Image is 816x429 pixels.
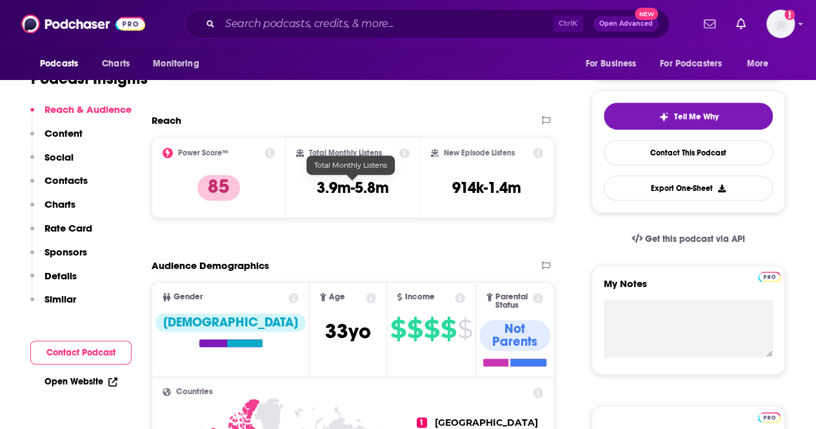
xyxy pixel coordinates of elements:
[593,16,659,32] button: Open AdvancedNew
[604,103,773,130] button: tell me why sparkleTell Me Why
[317,178,389,197] h3: 3.9m-5.8m
[21,12,145,36] img: Podchaser - Follow, Share and Rate Podcasts
[576,52,652,76] button: open menu
[174,293,203,301] span: Gender
[747,55,769,73] span: More
[553,15,583,32] span: Ctrl K
[45,376,117,387] a: Open Website
[220,14,553,34] input: Search podcasts, credits, & more...
[30,174,88,198] button: Contacts
[94,52,137,76] a: Charts
[314,161,387,170] span: Total Monthly Listens
[30,151,74,175] button: Social
[699,13,721,35] a: Show notifications dropdown
[766,10,795,38] img: User Profile
[45,151,74,163] p: Social
[102,55,130,73] span: Charts
[30,270,77,294] button: Details
[31,52,95,76] button: open menu
[766,10,795,38] button: Show profile menu
[585,55,636,73] span: For Business
[479,320,550,351] div: Not Parents
[766,10,795,38] span: Logged in as gabrielle.gantz
[309,148,382,157] h2: Total Monthly Listens
[144,52,215,76] button: open menu
[495,293,530,310] span: Parental Status
[621,223,755,255] a: Get this podcast via API
[441,319,456,339] span: $
[407,319,423,339] span: $
[45,293,76,305] p: Similar
[784,10,795,20] svg: Add a profile image
[197,175,240,201] p: 85
[758,272,781,282] img: Podchaser Pro
[30,293,76,317] button: Similar
[731,13,751,35] a: Show notifications dropdown
[184,9,670,39] div: Search podcasts, credits, & more...
[604,175,773,201] button: Export One-Sheet
[176,388,213,396] span: Countries
[178,148,228,157] h2: Power Score™
[40,55,78,73] span: Podcasts
[599,21,653,27] span: Open Advanced
[758,412,781,423] img: Podchaser Pro
[30,103,132,127] button: Reach & Audience
[45,103,132,115] p: Reach & Audience
[444,148,515,157] h2: New Episode Listens
[452,178,521,197] h3: 914k-1.4m
[652,52,741,76] button: open menu
[30,222,92,246] button: Rate Card
[30,246,87,270] button: Sponsors
[30,341,132,364] button: Contact Podcast
[457,319,472,339] span: $
[404,293,434,301] span: Income
[660,55,722,73] span: For Podcasters
[45,270,77,282] p: Details
[45,246,87,258] p: Sponsors
[435,417,538,428] span: [GEOGRAPHIC_DATA]
[604,140,773,165] a: Contact This Podcast
[604,277,773,300] label: My Notes
[329,293,345,301] span: Age
[155,314,306,332] div: [DEMOGRAPHIC_DATA]
[758,270,781,282] a: Pro website
[45,174,88,186] p: Contacts
[152,114,181,126] h2: Reach
[645,234,745,244] span: Get this podcast via API
[417,417,427,428] span: 1
[45,222,92,234] p: Rate Card
[30,198,75,222] button: Charts
[45,127,83,139] p: Content
[390,319,406,339] span: $
[325,319,371,344] span: 33 yo
[424,319,439,339] span: $
[659,112,669,122] img: tell me why sparkle
[30,127,83,151] button: Content
[758,410,781,423] a: Pro website
[738,52,785,76] button: open menu
[674,112,719,122] span: Tell Me Why
[153,55,199,73] span: Monitoring
[635,8,658,20] span: New
[45,198,75,210] p: Charts
[152,259,269,272] h2: Audience Demographics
